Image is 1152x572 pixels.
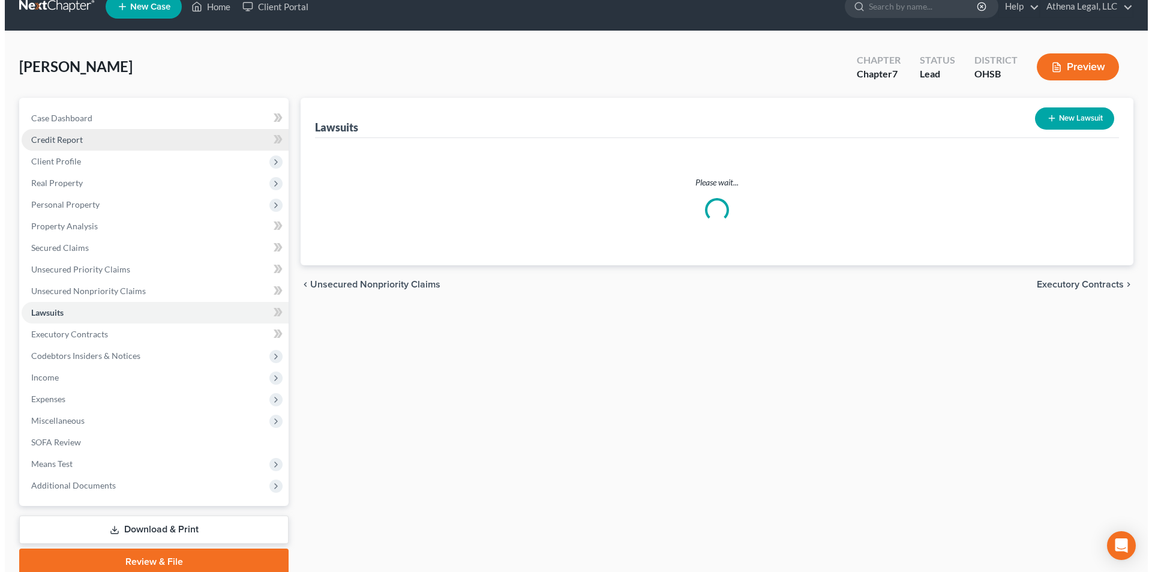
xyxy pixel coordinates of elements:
a: Unsecured Priority Claims [17,259,284,280]
a: Lawsuits [17,302,284,324]
span: Client Profile [26,156,76,166]
span: Unsecured Nonpriority Claims [26,286,141,296]
i: chevron_left [296,280,305,289]
div: Lead [915,67,950,81]
a: Secured Claims [17,237,284,259]
a: SOFA Review [17,432,284,453]
span: Unsecured Nonpriority Claims [305,280,436,289]
div: OHSB [970,67,1013,81]
span: Executory Contracts [1032,280,1119,289]
span: Codebtors Insiders & Notices [26,351,136,361]
button: chevron_left Unsecured Nonpriority Claims [296,280,436,289]
span: Executory Contracts [26,329,103,339]
span: Miscellaneous [26,415,80,426]
span: Personal Property [26,199,95,209]
div: District [970,53,1013,67]
a: Credit Report [17,129,284,151]
div: Status [915,53,950,67]
button: Executory Contracts chevron_right [1032,280,1129,289]
button: New Lawsuit [1030,107,1109,130]
span: Additional Documents [26,480,111,490]
a: Download & Print [14,516,284,544]
span: Income [26,372,54,382]
span: SOFA Review [26,437,76,447]
div: Open Intercom Messenger [1102,531,1131,560]
span: Secured Claims [26,242,84,253]
a: Property Analysis [17,215,284,237]
div: Chapter [852,53,896,67]
div: Chapter [852,67,896,81]
span: Case Dashboard [26,113,88,123]
div: Lawsuits [310,120,353,134]
a: Case Dashboard [17,107,284,129]
button: Preview [1032,53,1114,80]
span: Real Property [26,178,78,188]
a: Unsecured Nonpriority Claims [17,280,284,302]
span: Expenses [26,394,61,404]
span: Credit Report [26,134,78,145]
p: Please wait... [320,176,1105,188]
span: [PERSON_NAME] [14,58,128,75]
span: Lawsuits [26,307,59,318]
span: Means Test [26,459,68,469]
span: Unsecured Priority Claims [26,264,125,274]
i: chevron_right [1119,280,1129,289]
span: New Case [125,2,166,11]
span: 7 [887,68,893,79]
a: Executory Contracts [17,324,284,345]
span: Property Analysis [26,221,93,231]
